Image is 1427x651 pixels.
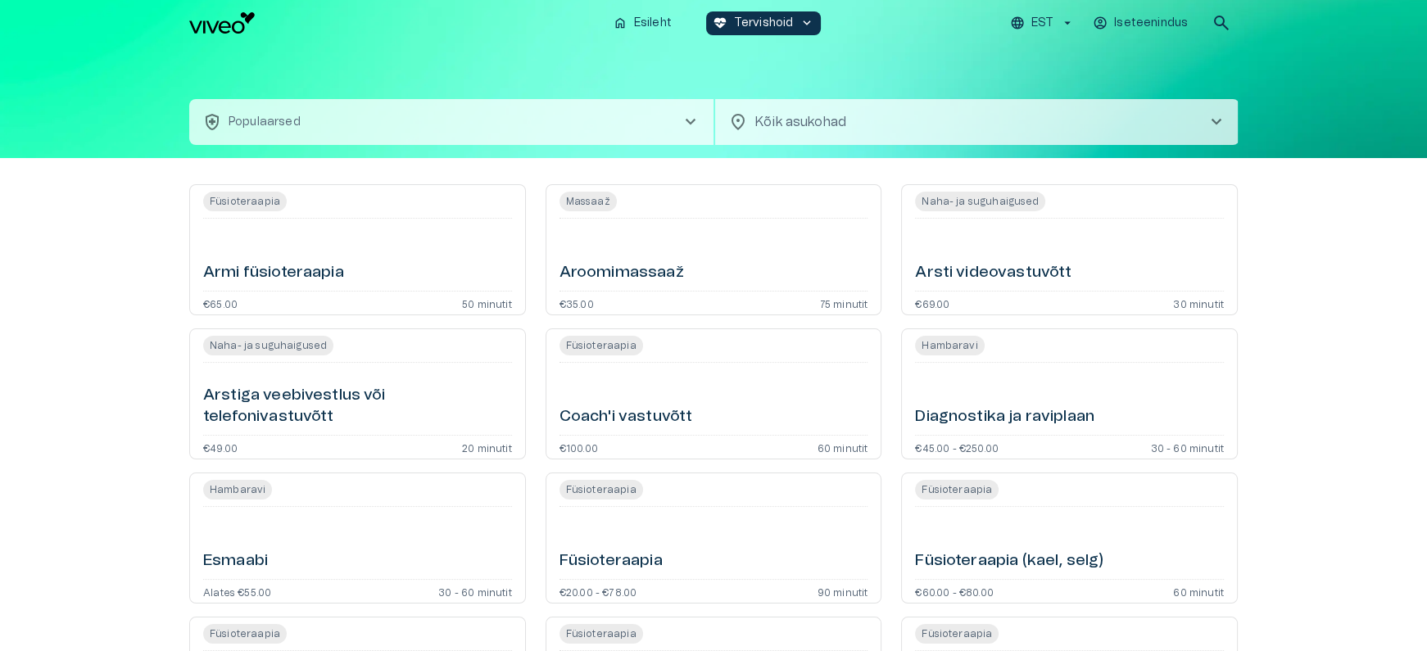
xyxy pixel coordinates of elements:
[546,184,882,315] a: Open service booking details
[189,472,526,604] a: Open service booking details
[800,16,814,30] span: keyboard_arrow_down
[1173,298,1224,308] p: 30 minutit
[1008,11,1077,35] button: EST
[915,298,949,308] p: €69.00
[606,11,680,35] button: homeEsileht
[1212,13,1231,33] span: search
[203,586,271,596] p: Alates €55.00
[559,586,637,596] p: €20.00 - €78.00
[203,262,344,284] h6: Armi füsioteraapia
[438,586,512,596] p: 30 - 60 minutit
[189,99,713,145] button: health_and_safetyPopulaarsedchevron_right
[1207,112,1226,132] span: chevron_right
[901,184,1238,315] a: Open service booking details
[915,262,1071,284] h6: Arsti videovastuvõtt
[915,550,1103,572] h6: Füsioteraapia (kael, selg)
[915,586,994,596] p: €60.00 - €80.00
[559,338,643,353] span: Füsioteraapia
[203,298,238,308] p: €65.00
[713,16,727,30] span: ecg_heart
[1114,15,1188,32] p: Iseteenindus
[189,328,526,459] a: Open service booking details
[203,442,238,452] p: €49.00
[189,12,600,34] a: Navigate to homepage
[203,385,512,428] h6: Arstiga veebivestlus või telefonivastuvõtt
[559,626,643,641] span: Füsioteraapia
[818,442,868,452] p: 60 minutit
[189,184,526,315] a: Open service booking details
[915,194,1045,209] span: Naha- ja suguhaigused
[559,442,598,452] p: €100.00
[189,12,255,34] img: Viveo logo
[559,298,594,308] p: €35.00
[681,112,700,132] span: chevron_right
[915,482,999,497] span: Füsioteraapia
[634,15,672,32] p: Esileht
[203,338,333,353] span: Naha- ja suguhaigused
[901,328,1238,459] a: Open service booking details
[820,298,868,308] p: 75 minutit
[203,626,287,641] span: Füsioteraapia
[613,16,627,30] span: home
[915,338,984,353] span: Hambaravi
[1090,11,1192,35] button: Iseteenindus
[546,328,882,459] a: Open service booking details
[462,298,512,308] p: 50 minutit
[915,406,1094,428] h6: Diagnostika ja raviplaan
[901,472,1238,604] a: Open service booking details
[728,112,748,132] span: location_on
[462,442,512,452] p: 20 minutit
[202,112,222,132] span: health_and_safety
[1205,7,1238,39] button: open search modal
[559,550,663,572] h6: Füsioteraapia
[754,112,1180,132] p: Kõik asukohad
[203,482,272,497] span: Hambaravi
[229,114,301,131] p: Populaarsed
[706,11,822,35] button: ecg_heartTervishoidkeyboard_arrow_down
[818,586,868,596] p: 90 minutit
[1150,442,1224,452] p: 30 - 60 minutit
[203,550,268,572] h6: Esmaabi
[203,194,287,209] span: Füsioteraapia
[915,442,999,452] p: €45.00 - €250.00
[559,482,643,497] span: Füsioteraapia
[734,15,794,32] p: Tervishoid
[559,406,693,428] h6: Coach'i vastuvõtt
[559,262,684,284] h6: Aroomimassaaž
[915,626,999,641] span: Füsioteraapia
[559,194,617,209] span: Massaaž
[1031,15,1053,32] p: EST
[1173,586,1224,596] p: 60 minutit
